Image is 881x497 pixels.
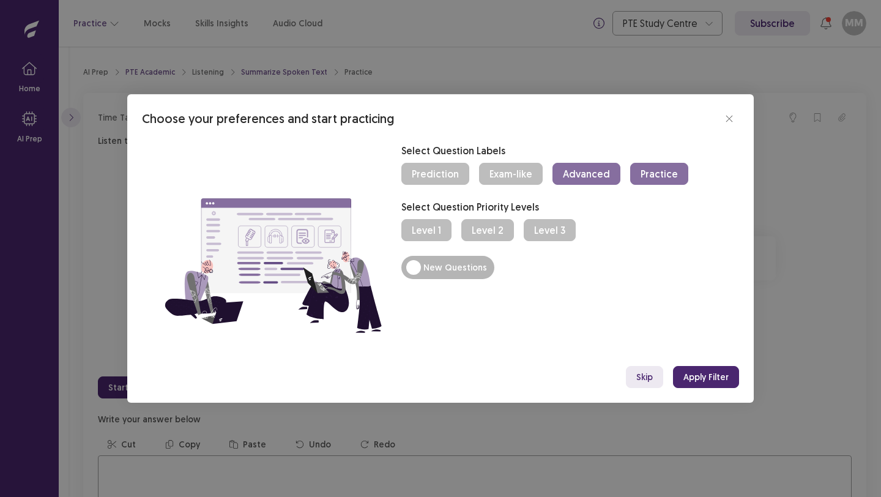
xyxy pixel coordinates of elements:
button: Level 1 [401,219,452,241]
p: New Questions [423,261,487,274]
span: and start practicing [288,111,394,126]
button: Advanced [552,163,620,185]
p: Choose your preferences [142,110,715,128]
button: Practice [630,163,688,185]
button: Prediction [401,163,469,185]
img: quiz [142,143,387,388]
button: Apply Filter [673,366,739,388]
button: Skip [626,366,663,388]
p: Select Question Labels [401,143,739,158]
button: Level 3 [524,219,576,241]
button: Exam-like [479,163,543,185]
p: Select Question Priority Levels [401,200,739,214]
button: close [719,109,739,129]
button: Level 2 [461,219,514,241]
